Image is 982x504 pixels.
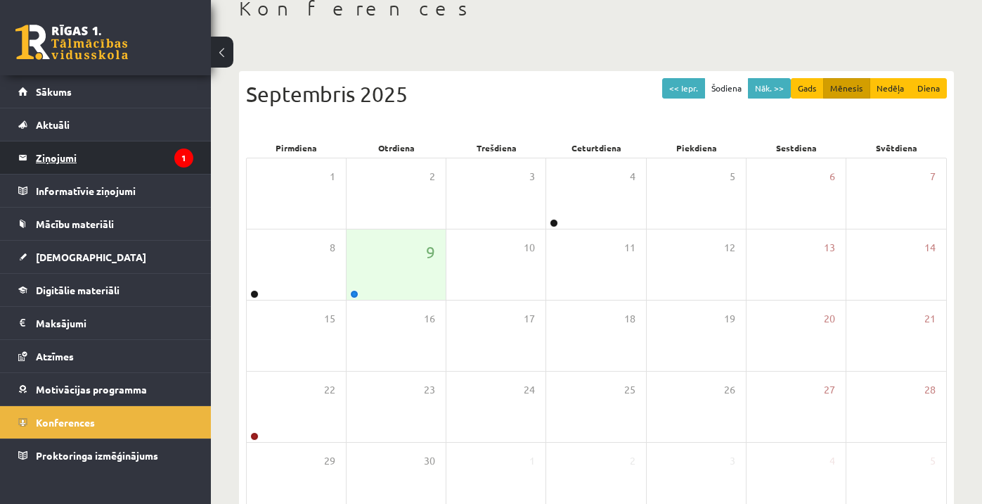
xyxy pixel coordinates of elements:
[630,169,635,184] span: 4
[18,307,193,339] a: Maksājumi
[524,311,535,327] span: 17
[647,138,747,158] div: Piekdiena
[246,78,947,110] div: Septembris 2025
[829,169,835,184] span: 6
[330,240,335,256] span: 8
[36,416,95,429] span: Konferences
[36,350,74,363] span: Atzīmes
[704,78,749,99] button: Šodiena
[18,274,193,306] a: Digitālie materiāli
[529,169,535,184] span: 3
[15,25,128,60] a: Rīgas 1. Tālmācības vidusskola
[730,169,735,184] span: 5
[791,78,824,99] button: Gads
[424,382,435,398] span: 23
[36,449,158,462] span: Proktoringa izmēģinājums
[36,118,70,131] span: Aktuāli
[18,208,193,240] a: Mācību materiāli
[624,311,635,327] span: 18
[730,453,735,469] span: 3
[36,141,193,174] legend: Ziņojumi
[324,382,335,398] span: 22
[824,382,835,398] span: 27
[748,78,791,99] button: Nāk. >>
[930,453,936,469] span: 5
[174,149,193,168] i: 1
[18,241,193,273] a: [DEMOGRAPHIC_DATA]
[924,311,936,327] span: 21
[824,240,835,256] span: 13
[36,218,114,230] span: Mācību materiāli
[823,78,870,99] button: Mēnesis
[724,311,735,327] span: 19
[36,307,193,339] legend: Maksājumi
[246,138,346,158] div: Pirmdiena
[36,85,72,98] span: Sākums
[446,138,546,158] div: Trešdiena
[36,251,146,263] span: [DEMOGRAPHIC_DATA]
[546,138,646,158] div: Ceturtdiena
[18,373,193,405] a: Motivācijas programma
[346,138,446,158] div: Otrdiena
[324,453,335,469] span: 29
[624,382,635,398] span: 25
[36,284,119,296] span: Digitālie materiāli
[529,453,535,469] span: 1
[624,240,635,256] span: 11
[870,78,911,99] button: Nedēļa
[662,78,705,99] button: << Iepr.
[524,382,535,398] span: 24
[747,138,846,158] div: Sestdiena
[426,240,435,264] span: 9
[847,138,947,158] div: Svētdiena
[330,169,335,184] span: 1
[829,453,835,469] span: 4
[324,311,335,327] span: 15
[524,240,535,256] span: 10
[930,169,936,184] span: 7
[18,108,193,141] a: Aktuāli
[824,311,835,327] span: 20
[18,141,193,174] a: Ziņojumi1
[18,175,193,207] a: Informatīvie ziņojumi
[18,340,193,372] a: Atzīmes
[724,382,735,398] span: 26
[36,383,147,396] span: Motivācijas programma
[724,240,735,256] span: 12
[18,406,193,439] a: Konferences
[424,311,435,327] span: 16
[36,175,193,207] legend: Informatīvie ziņojumi
[18,439,193,472] a: Proktoringa izmēģinājums
[924,382,936,398] span: 28
[910,78,947,99] button: Diena
[424,453,435,469] span: 30
[924,240,936,256] span: 14
[18,75,193,108] a: Sākums
[630,453,635,469] span: 2
[429,169,435,184] span: 2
